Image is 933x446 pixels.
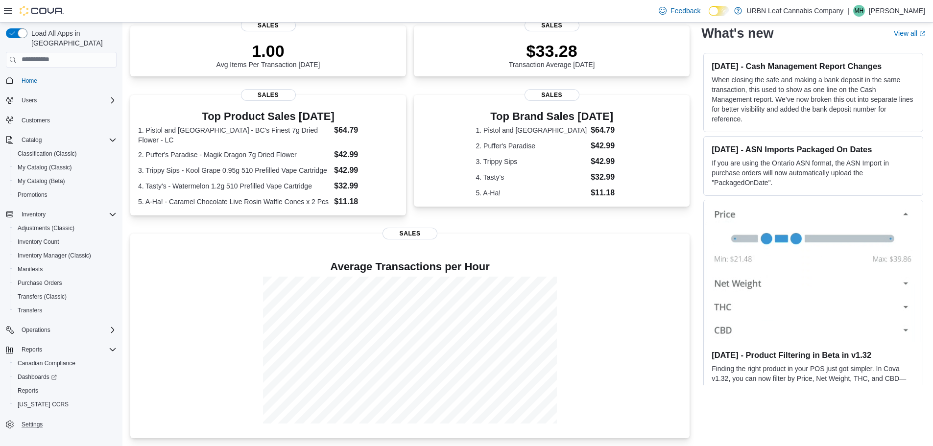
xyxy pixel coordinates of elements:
a: My Catalog (Beta) [14,175,69,187]
p: When closing the safe and making a bank deposit in the same transaction, this used to show as one... [712,75,915,124]
dd: $32.99 [334,180,398,192]
button: Operations [18,324,54,336]
p: If you are using the Ontario ASN format, the ASN Import in purchase orders will now automatically... [712,158,915,188]
span: Customers [22,117,50,124]
span: Users [18,94,117,106]
span: Purchase Orders [14,277,117,289]
span: Operations [22,326,50,334]
span: Sales [525,20,579,31]
dd: $42.99 [334,164,398,176]
button: Catalog [2,133,120,147]
span: Load All Apps in [GEOGRAPHIC_DATA] [27,28,117,48]
dt: 3. Trippy Sips - Kool Grape 0.95g 510 Prefilled Vape Cartridge [138,165,330,175]
button: Reports [2,343,120,356]
div: Transaction Average [DATE] [509,41,595,69]
span: Washington CCRS [14,399,117,410]
button: [US_STATE] CCRS [10,398,120,411]
dd: $32.99 [591,171,628,183]
a: Promotions [14,189,51,201]
h3: [DATE] - Product Filtering in Beta in v1.32 [712,350,915,360]
a: Feedback [655,1,704,21]
span: Inventory Count [18,238,59,246]
span: Promotions [18,191,48,199]
span: Adjustments (Classic) [14,222,117,234]
button: Reports [10,384,120,398]
span: Operations [18,324,117,336]
span: Adjustments (Classic) [18,224,74,232]
a: Inventory Count [14,236,63,248]
span: Manifests [18,265,43,273]
span: Transfers [14,305,117,316]
span: Transfers (Classic) [14,291,117,303]
dt: 1. Pistol and [GEOGRAPHIC_DATA] - BC's Finest 7g Dried Flower - LC [138,125,330,145]
a: Reports [14,385,42,397]
span: Canadian Compliance [14,357,117,369]
span: Feedback [670,6,700,16]
button: Canadian Compliance [10,356,120,370]
span: Sales [241,89,296,101]
span: Inventory Count [14,236,117,248]
div: Megan Hude [853,5,865,17]
button: Adjustments (Classic) [10,221,120,235]
span: Sales [525,89,579,101]
dd: $11.18 [591,187,628,199]
span: Purchase Orders [18,279,62,287]
button: Promotions [10,188,120,202]
button: Home [2,73,120,88]
dd: $11.18 [334,196,398,208]
button: Purchase Orders [10,276,120,290]
span: Reports [22,346,42,353]
span: Inventory Manager (Classic) [14,250,117,261]
a: Inventory Manager (Classic) [14,250,95,261]
span: Reports [18,387,38,395]
button: Classification (Classic) [10,147,120,161]
dt: 3. Trippy Sips [476,157,587,166]
button: Reports [18,344,46,355]
dd: $42.99 [591,156,628,167]
h2: What's new [701,25,773,41]
dd: $42.99 [591,140,628,152]
p: | [847,5,849,17]
h3: Top Brand Sales [DATE] [476,111,628,122]
span: Canadian Compliance [18,359,75,367]
img: Cova [20,6,64,16]
span: Reports [18,344,117,355]
button: Transfers [10,304,120,317]
span: Promotions [14,189,117,201]
a: Dashboards [10,370,120,384]
span: Catalog [18,134,117,146]
span: Dashboards [14,371,117,383]
span: Catalog [22,136,42,144]
a: Classification (Classic) [14,148,81,160]
dt: 5. A-Ha! [476,188,587,198]
dt: 4. Tasty's - Watermelon 1.2g 510 Prefilled Vape Cartridge [138,181,330,191]
button: Inventory [18,209,49,220]
a: Home [18,75,41,87]
dt: 2. Puffer's Paradise [476,141,587,151]
button: Catalog [18,134,46,146]
dd: $42.99 [334,149,398,161]
button: My Catalog (Classic) [10,161,120,174]
a: Adjustments (Classic) [14,222,78,234]
a: Canadian Compliance [14,357,79,369]
dd: $64.79 [334,124,398,136]
dt: 1. Pistol and [GEOGRAPHIC_DATA] [476,125,587,135]
span: Classification (Classic) [14,148,117,160]
span: Sales [383,228,437,239]
dt: 4. Tasty's [476,172,587,182]
button: Users [2,94,120,107]
a: My Catalog (Classic) [14,162,76,173]
button: Inventory Count [10,235,120,249]
span: Sales [241,20,296,31]
a: Transfers [14,305,46,316]
h4: Average Transactions per Hour [138,261,682,273]
dt: 2. Puffer's Paradise - Magik Dragon 7g Dried Flower [138,150,330,160]
div: Avg Items Per Transaction [DATE] [216,41,320,69]
a: View allExternal link [894,29,925,37]
a: Manifests [14,263,47,275]
svg: External link [919,31,925,37]
span: Dashboards [18,373,57,381]
a: [US_STATE] CCRS [14,399,72,410]
a: Customers [18,115,54,126]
